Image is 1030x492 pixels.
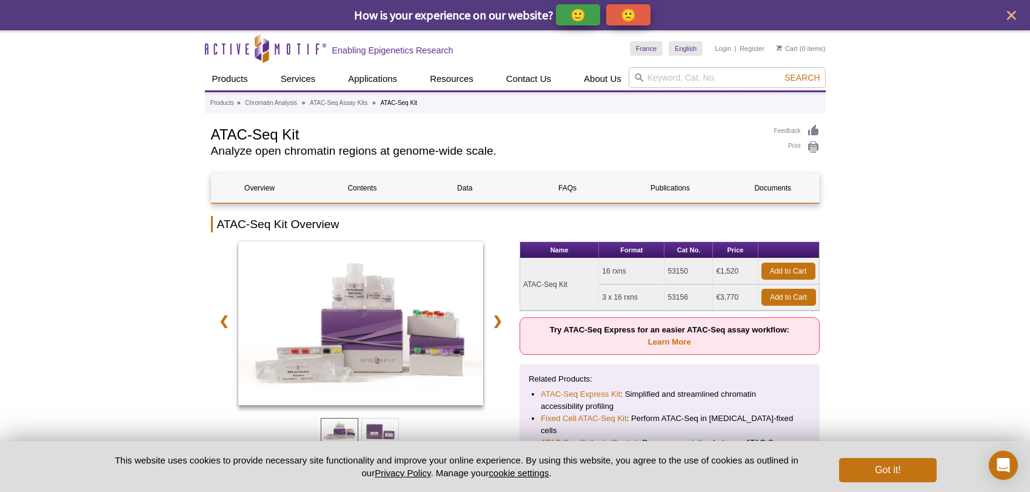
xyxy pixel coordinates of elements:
input: Keyword, Cat. No. [629,67,826,88]
a: Contact Us [499,67,558,90]
a: Login [715,44,731,53]
a: ❯ [484,307,510,335]
h1: ATAC-Seq Kit [211,124,762,143]
th: Format [599,242,664,258]
li: » [237,99,241,106]
h2: ATAC-Seq Kit Overview [211,216,820,232]
a: Documents [724,174,821,203]
h2: Enabling Epigenetics Research [332,45,453,56]
a: Privacy Policy [375,468,430,478]
span: How is your experience on our website? [354,7,553,22]
a: ATAC-Seq Kit [238,241,484,409]
li: ATAC-Seq Kit [380,99,417,106]
button: cookie settings [489,468,549,478]
td: €3,770 [713,285,758,311]
h2: Analyze open chromatin regions at genome-wide scale. [211,146,762,157]
td: 53156 [664,285,713,311]
span: Search [784,73,820,83]
img: ATAC-Seq Kit [238,241,484,405]
li: | [735,41,737,56]
th: Cat No. [664,242,713,258]
a: ATAC-Seq Express Kit [541,388,620,400]
a: Resources [423,67,481,90]
li: » [302,99,306,106]
td: 3 x 16 rxns [599,285,664,311]
strong: Try ATAC-Seq Express for an easier ATAC-Seq assay workflow: [550,325,789,346]
p: 🙂 [570,7,586,22]
td: €1,520 [713,258,758,285]
li: : Perform ATAC-Seq in [MEDICAL_DATA]-fixed cells [541,413,798,437]
li: : Simplified and streamlined chromatin accessibility profiling [541,388,798,413]
a: About Us [577,67,629,90]
a: FAQs [519,174,615,203]
a: Chromatin Analysis [245,98,297,109]
a: Contents [314,174,410,203]
a: Publications [622,174,718,203]
p: Related Products: [529,373,811,385]
a: Add to Cart [761,263,815,280]
a: Print [774,141,820,154]
a: Applications [341,67,404,90]
a: Overview [212,174,308,203]
div: Open Intercom Messenger [989,451,1018,480]
a: ATAC-Seq Assay Kits [310,98,367,109]
a: English [669,41,703,56]
button: Got it! [839,458,936,482]
a: Products [205,67,255,90]
button: Search [781,72,823,83]
td: ATAC-Seq Kit [520,258,599,311]
li: » [372,99,376,106]
a: Add to Cart [761,289,816,306]
a: Services [273,67,323,90]
p: 🙁 [621,7,636,22]
a: ATAC-Seq Spike-In Control [541,437,637,449]
a: France [630,41,663,56]
td: 16 rxns [599,258,664,285]
a: Register [740,44,764,53]
a: Fixed Cell ATAC-Seq Kit [541,413,627,425]
p: This website uses cookies to provide necessary site functionality and improve your online experie... [94,454,820,479]
img: Your Cart [777,45,782,51]
a: Cart [777,44,798,53]
th: Name [520,242,599,258]
button: close [1004,8,1019,23]
td: 53150 [664,258,713,285]
a: Learn More [648,337,691,346]
li: : Overcome variation between ATAC-Seq datasets [541,437,798,461]
th: Price [713,242,758,258]
a: ❮ [211,307,237,335]
li: (0 items) [777,41,826,56]
a: Data [416,174,513,203]
a: Products [210,98,234,109]
a: Feedback [774,124,820,138]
